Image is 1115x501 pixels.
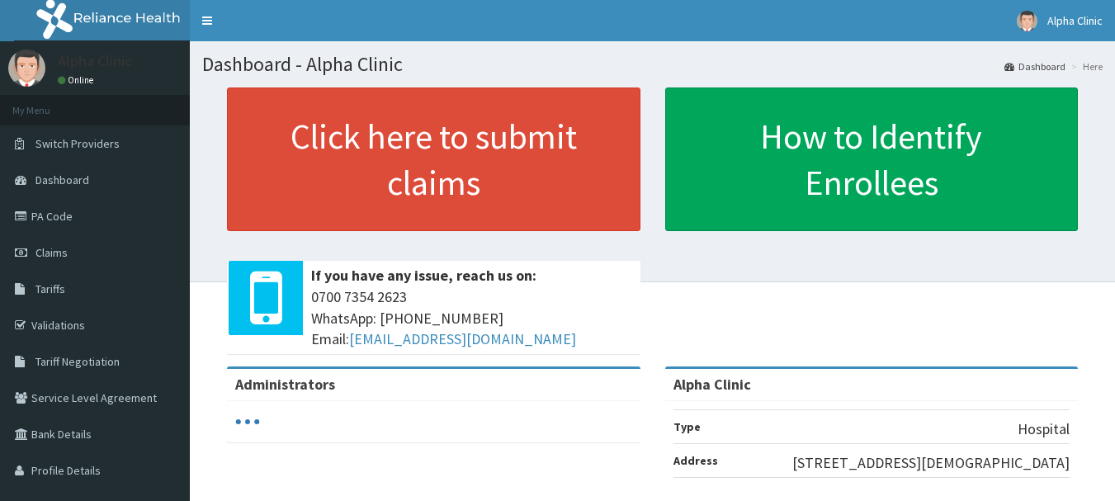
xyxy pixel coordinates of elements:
p: [STREET_ADDRESS][DEMOGRAPHIC_DATA] [792,452,1070,474]
p: Alpha Clinic [58,54,132,69]
h1: Dashboard - Alpha Clinic [202,54,1103,75]
a: [EMAIL_ADDRESS][DOMAIN_NAME] [349,329,576,348]
svg: audio-loading [235,409,260,434]
a: Click here to submit claims [227,87,640,231]
b: Type [673,419,701,434]
p: Hospital [1018,418,1070,440]
img: User Image [1017,11,1037,31]
b: Administrators [235,375,335,394]
a: Online [58,74,97,86]
b: If you have any issue, reach us on: [311,266,536,285]
strong: Alpha Clinic [673,375,751,394]
span: Tariffs [35,281,65,296]
span: Alpha Clinic [1047,13,1103,28]
span: Dashboard [35,173,89,187]
a: How to Identify Enrollees [665,87,1079,231]
li: Here [1067,59,1103,73]
b: Address [673,453,718,468]
a: Dashboard [1004,59,1065,73]
span: Claims [35,245,68,260]
span: Tariff Negotiation [35,354,120,369]
span: 0700 7354 2623 WhatsApp: [PHONE_NUMBER] Email: [311,286,632,350]
span: Switch Providers [35,136,120,151]
img: User Image [8,50,45,87]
